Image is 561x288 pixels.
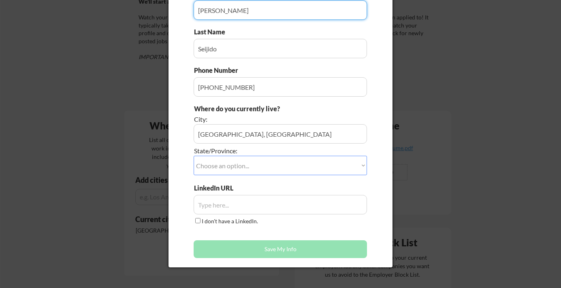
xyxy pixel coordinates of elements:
[194,39,367,58] input: Type here...
[194,124,367,144] input: e.g. Los Angeles
[194,115,322,124] div: City:
[194,28,233,36] div: Last Name
[194,66,243,75] div: Phone Number
[194,104,322,113] div: Where do you currently live?
[194,0,367,20] input: Type here...
[194,184,254,193] div: LinkedIn URL
[202,218,258,224] label: I don't have a LinkedIn.
[194,146,322,155] div: State/Province:
[194,77,367,97] input: Type here...
[194,240,367,258] button: Save My Info
[194,195,367,214] input: Type here...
